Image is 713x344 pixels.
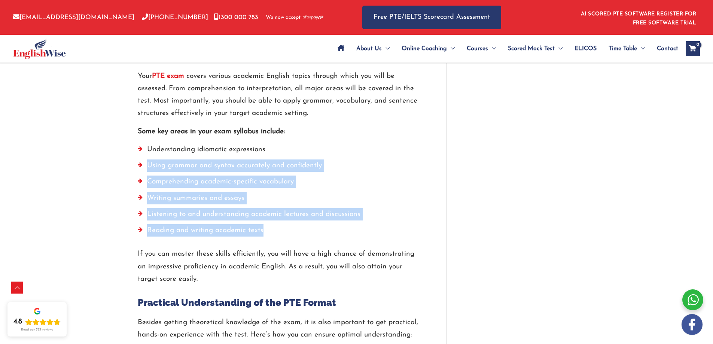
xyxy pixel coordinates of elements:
h2: Practical Understanding of the PTE Format [138,296,418,309]
a: CoursesMenu Toggle [461,36,502,62]
span: Menu Toggle [637,36,645,62]
li: Listening to and understanding academic lectures and discussions [138,208,418,224]
p: If you can master these skills efficiently, you will have a high chance of demonstrating an impre... [138,248,418,285]
a: 1300 000 783 [214,14,258,21]
li: Reading and writing academic texts [138,224,418,240]
img: cropped-ew-logo [13,39,66,59]
li: Understanding idiomatic expressions [138,143,418,159]
p: Besides getting theoretical knowledge of the exam, it is also important to get practical, hands-o... [138,316,418,341]
span: Courses [467,36,488,62]
nav: Site Navigation: Main Menu [332,36,678,62]
a: [EMAIL_ADDRESS][DOMAIN_NAME] [13,14,134,21]
li: Using grammar and syntax accurately and confidently [138,159,418,176]
img: white-facebook.png [682,314,703,335]
span: Menu Toggle [555,36,563,62]
img: Afterpay-Logo [303,15,323,19]
a: AI SCORED PTE SOFTWARE REGISTER FOR FREE SOFTWARE TRIAL [581,11,697,26]
div: Rating: 4.8 out of 5 [13,317,61,326]
span: Time Table [609,36,637,62]
a: ELICOS [569,36,603,62]
a: Contact [651,36,678,62]
a: PTE exam [152,73,186,80]
li: Writing summaries and essays [138,192,418,208]
div: Read our 723 reviews [21,328,53,332]
span: Menu Toggle [488,36,496,62]
a: View Shopping Cart, empty [686,41,700,56]
span: We now accept [266,14,301,21]
li: Comprehending academic-specific vocabulary [138,176,418,192]
a: Time TableMenu Toggle [603,36,651,62]
span: Scored Mock Test [508,36,555,62]
a: Scored Mock TestMenu Toggle [502,36,569,62]
a: [PHONE_NUMBER] [142,14,208,21]
a: Online CoachingMenu Toggle [396,36,461,62]
span: Contact [657,36,678,62]
span: Menu Toggle [447,36,455,62]
span: Online Coaching [402,36,447,62]
a: About UsMenu Toggle [350,36,396,62]
strong: Some key areas in your exam syllabus include: [138,128,285,135]
aside: Header Widget 1 [576,5,700,30]
span: ELICOS [575,36,597,62]
span: About Us [356,36,382,62]
p: Your covers various academic English topics through which you will be assessed. From comprehensio... [138,70,418,120]
span: Menu Toggle [382,36,390,62]
strong: PTE exam [152,73,184,80]
div: 4.8 [13,317,22,326]
a: Free PTE/IELTS Scorecard Assessment [362,6,501,29]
